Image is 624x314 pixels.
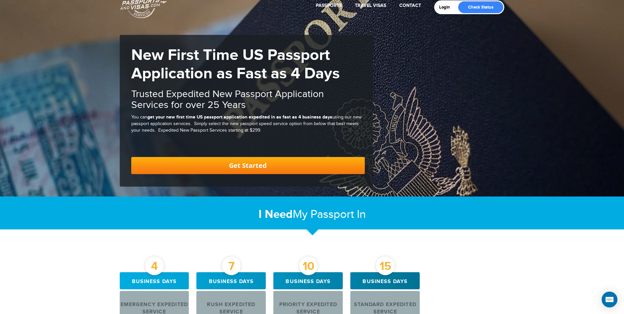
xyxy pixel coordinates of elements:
a: Travel Visas [355,3,386,8]
div: Open Intercom Messenger [602,292,617,307]
div: 4 [145,256,164,275]
div: Business days [350,272,420,289]
a: Check Status [458,1,503,13]
div: You can using our new passport application services. Simply select the new passport speed service... [131,114,365,134]
strong: New First Time US Passport Application as Fast as 4 Days [131,46,340,83]
div: Business days [196,272,266,289]
span: Passport In [311,208,366,221]
div: 7 [222,256,241,275]
strong: I Need [259,207,293,222]
a: Contact [399,3,421,8]
a: Get Started [131,157,365,174]
a: Passports [316,3,342,8]
div: 15 [376,256,395,275]
strong: get your new first time US passport application expedited in as fast as 4 business days [147,114,332,120]
h2: Trusted Expedited New Passport Application Services for over 25 Years [131,89,365,111]
iframe: Customer reviews powered by Trustpilot [131,141,365,147]
div: Business days [120,272,189,289]
h2: My [120,207,505,222]
div: 10 [299,256,318,275]
div: Business days [273,272,343,289]
a: Login [439,5,455,10]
